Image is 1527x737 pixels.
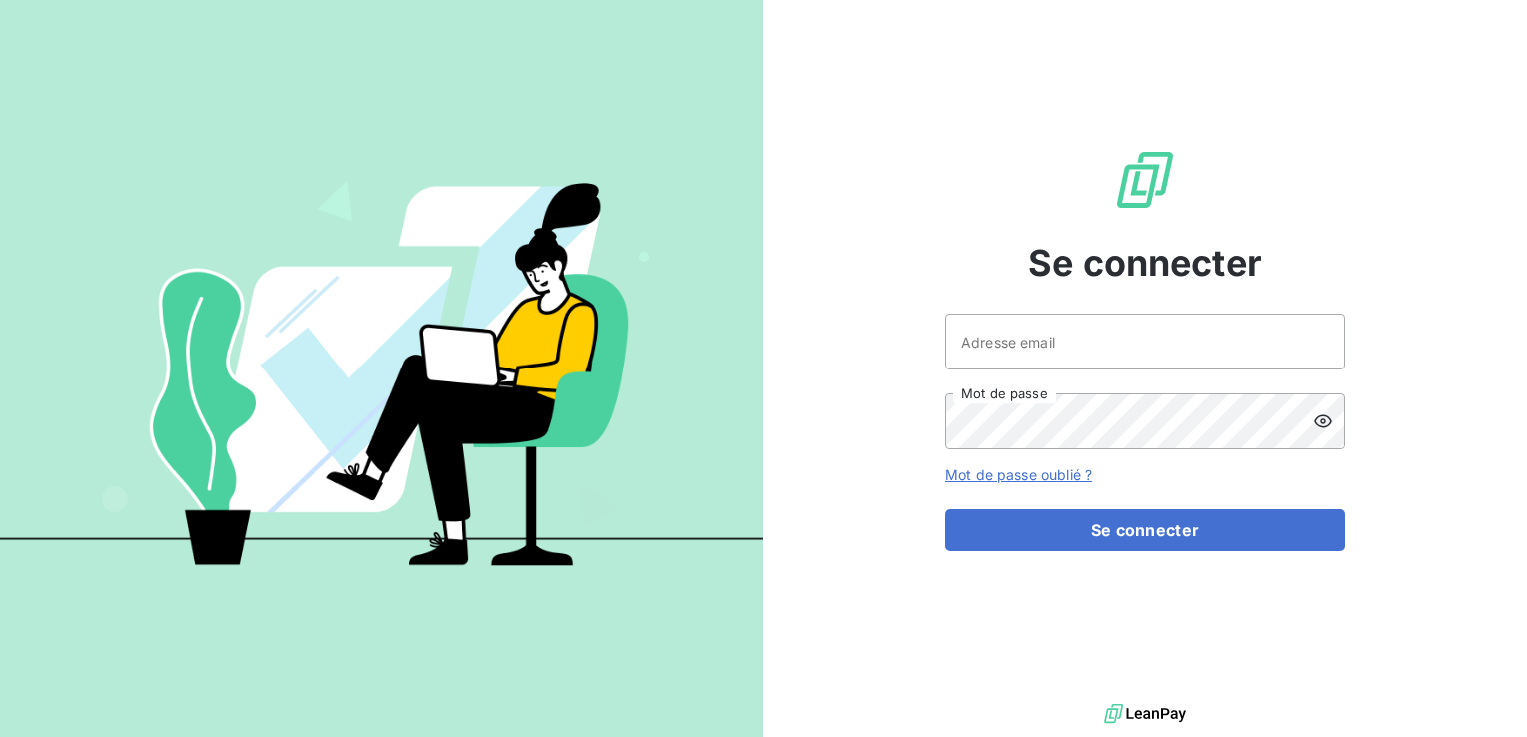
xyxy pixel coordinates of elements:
[1028,236,1262,290] span: Se connecter
[945,509,1345,551] button: Se connecter
[945,466,1092,483] a: Mot de passe oublié ?
[1113,148,1177,212] img: Logo LeanPay
[945,314,1345,369] input: placeholder
[1104,699,1186,729] img: logo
